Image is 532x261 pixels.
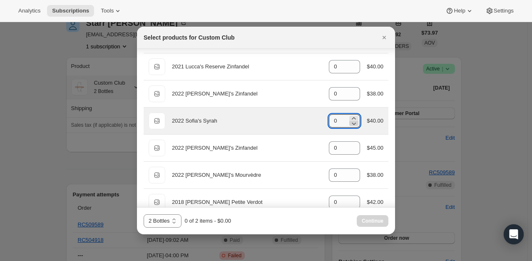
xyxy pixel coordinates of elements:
h2: Select products for Custom Club [144,33,235,42]
div: $40.00 [367,117,383,125]
div: 2022 [PERSON_NAME]'s Mourvèdre [172,171,322,179]
span: Help [454,8,465,14]
div: $45.00 [367,144,383,152]
button: Subscriptions [47,5,94,17]
div: 2022 [PERSON_NAME]'s Zinfandel [172,90,322,98]
button: Close [378,32,390,43]
div: 2022 Sofia's Syrah [172,117,322,125]
button: Settings [480,5,519,17]
span: Subscriptions [52,8,89,14]
div: 2021 Lucca's Reserve Zinfandel [172,63,322,71]
span: Analytics [18,8,40,14]
div: Open Intercom Messenger [504,224,524,244]
div: 0 of 2 items - $0.00 [185,217,231,225]
div: $38.00 [367,171,383,179]
button: Help [440,5,478,17]
span: Settings [494,8,514,14]
button: Tools [96,5,127,17]
div: $40.00 [367,63,383,71]
span: Tools [101,8,114,14]
div: $38.00 [367,90,383,98]
div: $42.00 [367,198,383,206]
div: 2022 [PERSON_NAME]'s Zinfandel [172,144,322,152]
button: Analytics [13,5,45,17]
div: 2018 [PERSON_NAME] Petite Verdot [172,198,322,206]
